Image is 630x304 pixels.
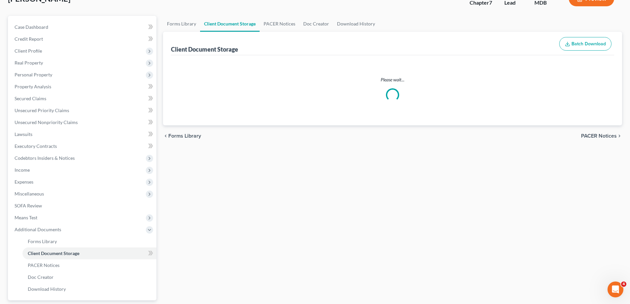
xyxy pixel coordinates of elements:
span: Additional Documents [15,227,61,232]
span: Miscellaneous [15,191,44,196]
a: Client Document Storage [22,247,156,259]
a: Download History [333,16,379,32]
a: SOFA Review [9,200,156,212]
span: Unsecured Priority Claims [15,108,69,113]
button: PACER Notices chevron_right [581,133,622,139]
span: Doc Creator [28,274,54,280]
span: PACER Notices [28,262,60,268]
a: Property Analysis [9,81,156,93]
a: Unsecured Priority Claims [9,105,156,116]
a: Forms Library [22,236,156,247]
span: Real Property [15,60,43,65]
span: Forms Library [168,133,201,139]
span: 4 [621,282,626,287]
a: Doc Creator [299,16,333,32]
span: Secured Claims [15,96,46,101]
span: Download History [28,286,66,292]
a: Lawsuits [9,128,156,140]
span: Credit Report [15,36,43,42]
span: Lawsuits [15,131,32,137]
span: Expenses [15,179,33,185]
i: chevron_left [163,133,168,139]
span: Unsecured Nonpriority Claims [15,119,78,125]
a: Unsecured Nonpriority Claims [9,116,156,128]
a: Executory Contracts [9,140,156,152]
a: Forms Library [163,16,200,32]
span: Property Analysis [15,84,51,89]
button: Batch Download [559,37,611,51]
a: Doc Creator [22,271,156,283]
i: chevron_right [617,133,622,139]
span: Income [15,167,30,173]
span: Client Document Storage [28,250,79,256]
a: Client Document Storage [200,16,260,32]
span: Client Profile [15,48,42,54]
span: Means Test [15,215,37,220]
a: PACER Notices [22,259,156,271]
a: Case Dashboard [9,21,156,33]
button: chevron_left Forms Library [163,133,201,139]
span: PACER Notices [581,133,617,139]
span: SOFA Review [15,203,42,208]
a: PACER Notices [260,16,299,32]
span: Batch Download [571,41,606,47]
span: Executory Contracts [15,143,57,149]
span: Personal Property [15,72,52,77]
a: Credit Report [9,33,156,45]
span: Case Dashboard [15,24,48,30]
span: Codebtors Insiders & Notices [15,155,75,161]
iframe: Intercom live chat [608,282,623,297]
a: Secured Claims [9,93,156,105]
span: Forms Library [28,239,57,244]
a: Download History [22,283,156,295]
p: Please wait... [172,76,613,83]
div: Client Document Storage [171,45,238,53]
